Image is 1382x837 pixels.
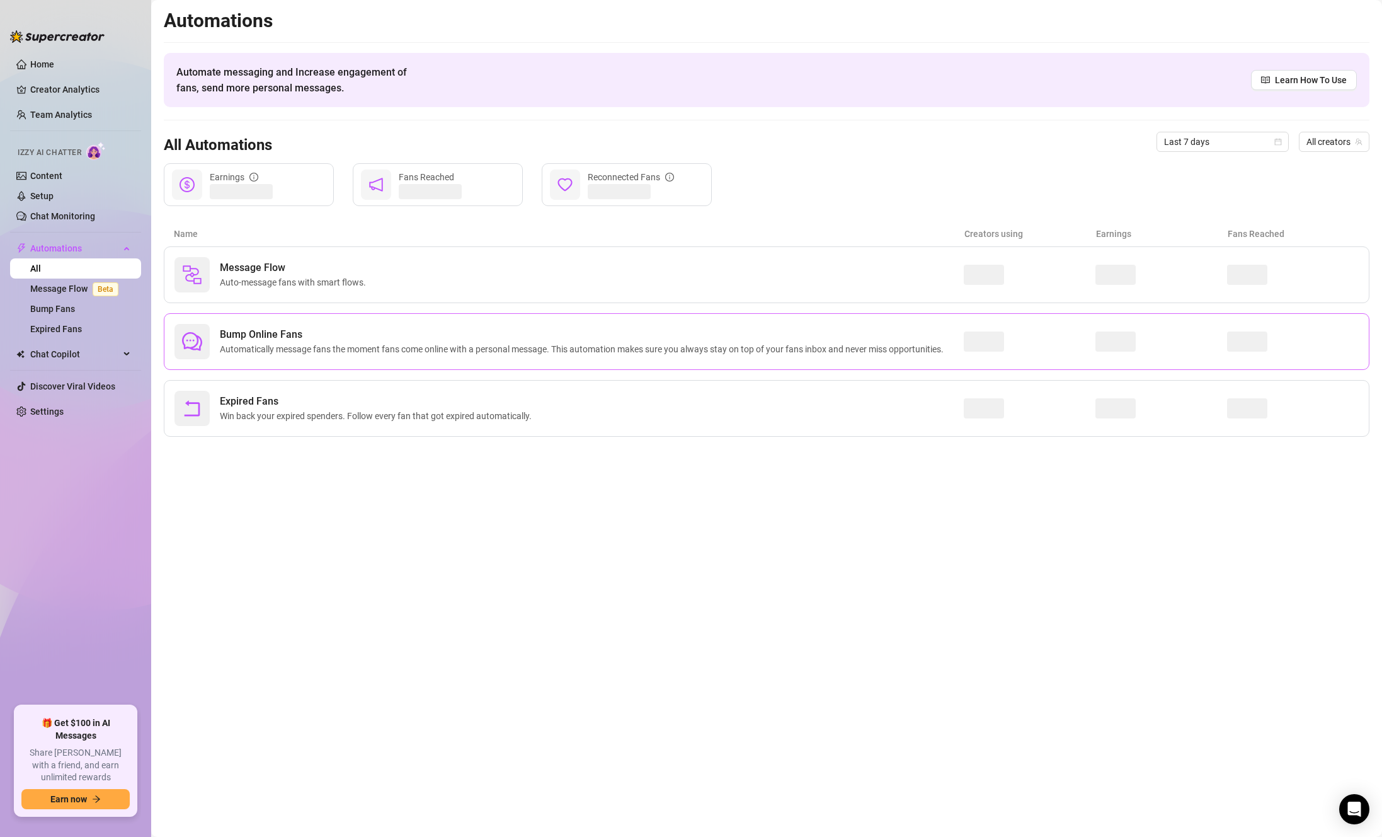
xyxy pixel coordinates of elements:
a: Home [30,59,54,69]
span: read [1261,76,1270,84]
span: notification [368,177,384,192]
a: Creator Analytics [30,79,131,100]
div: Reconnected Fans [588,170,674,184]
span: Last 7 days [1164,132,1281,151]
span: calendar [1274,138,1282,146]
article: Fans Reached [1228,227,1359,241]
a: Settings [30,407,64,417]
span: 🎁 Get $100 in AI Messages [21,717,130,742]
span: Chat Copilot [30,344,120,364]
span: Earn now [50,794,87,804]
article: Creators using [964,227,1096,241]
span: Expired Fans [220,394,537,409]
img: svg%3e [182,265,202,285]
a: Content [30,171,62,181]
span: comment [182,332,202,352]
h2: Automations [164,9,1369,33]
a: Discover Viral Videos [30,381,115,391]
img: logo-BBDzfeDw.svg [10,30,105,43]
h3: All Automations [164,136,272,156]
span: Win back your expired spenders. Follow every fan that got expired automatically. [220,409,537,423]
span: heart [557,177,573,192]
span: All creators [1306,132,1362,151]
a: All [30,263,41,274]
a: Bump Fans [30,304,75,314]
span: Message Flow [220,260,371,275]
span: Automate messaging and Increase engagement of fans, send more personal messages. [176,64,419,96]
div: Open Intercom Messenger [1339,794,1369,824]
span: Bump Online Fans [220,327,949,342]
span: info-circle [249,173,258,182]
a: Expired Fans [30,324,82,334]
span: info-circle [665,173,674,182]
div: Earnings [210,170,258,184]
article: Earnings [1096,227,1228,241]
button: Earn nowarrow-right [21,789,130,809]
span: Izzy AI Chatter [18,147,81,159]
span: dollar [180,177,195,192]
img: AI Chatter [86,142,106,160]
span: thunderbolt [16,243,26,253]
span: Automatically message fans the moment fans come online with a personal message. This automation m... [220,342,949,356]
a: Chat Monitoring [30,211,95,221]
span: team [1355,138,1362,146]
img: Chat Copilot [16,350,25,359]
span: Learn How To Use [1275,73,1347,87]
a: Team Analytics [30,110,92,120]
span: Share [PERSON_NAME] with a friend, and earn unlimited rewards [21,747,130,784]
a: Message FlowBeta [30,284,123,294]
span: Beta [93,282,118,296]
span: Automations [30,238,120,258]
span: Auto-message fans with smart flows. [220,275,371,289]
a: Setup [30,191,54,201]
span: arrow-right [92,795,101,804]
span: Fans Reached [399,172,454,182]
span: rollback [182,398,202,418]
a: Learn How To Use [1251,70,1357,90]
article: Name [174,227,964,241]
